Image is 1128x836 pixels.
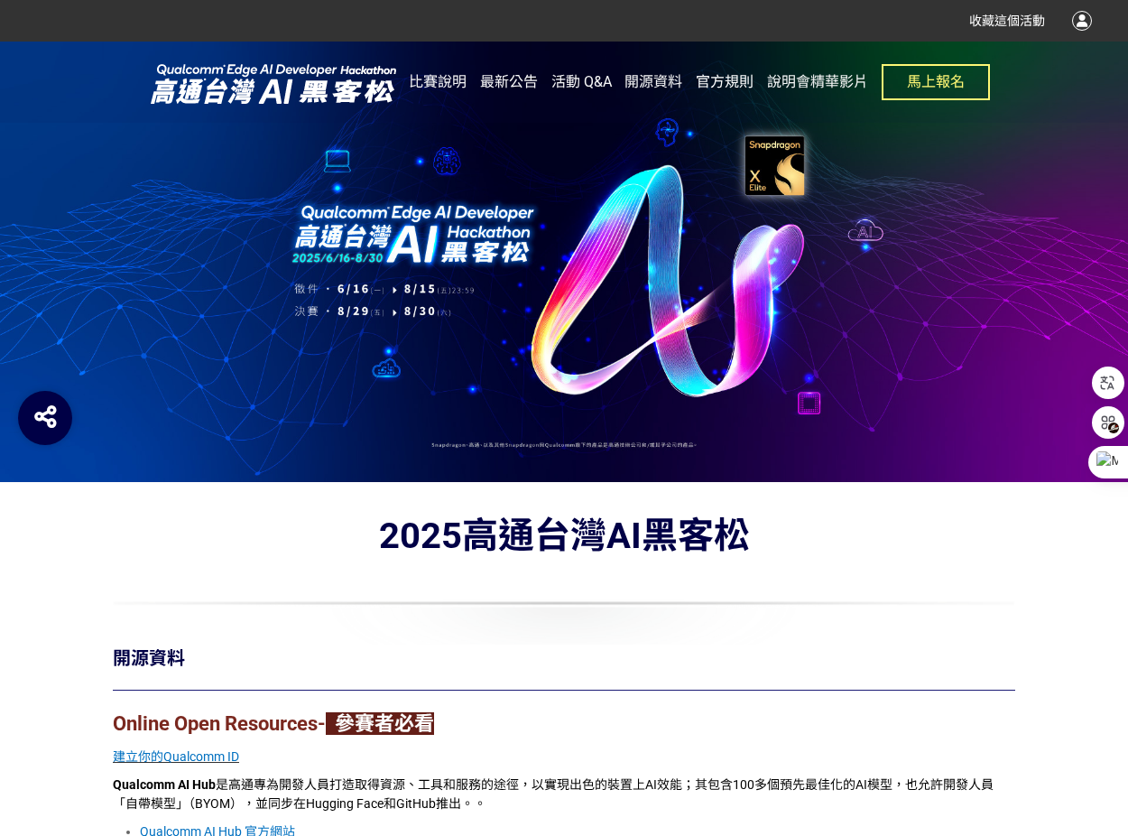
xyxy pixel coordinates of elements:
a: 建立你的Qualcomm ID [113,749,239,764]
strong: 參賽者必看 [335,712,434,735]
span: 活動 Q&A [551,73,612,90]
a: 說明會精華影片 [767,42,868,123]
strong: Online Open Resources- [113,712,326,735]
a: 活動 Q&A [551,42,612,123]
span: 馬上報名 [907,73,965,90]
button: 馬上報名 [882,64,990,100]
span: 開源資料 [624,73,682,90]
span: 官方規則 [696,73,754,90]
span: 比賽說明 [409,73,467,90]
a: 官方規則 [696,42,754,123]
strong: Qualcomm AI Hub [113,777,216,792]
a: 比賽說明 [409,42,467,123]
a: 開源資料 [624,42,682,123]
div: 開源資料 [113,645,185,672]
span: 說明會精華影片 [767,73,868,90]
div: 2025高通台灣AI黑客松 [113,509,1015,563]
span: 收藏這個活動 [969,14,1045,28]
span: 最新公告 [480,73,538,90]
img: 2025高通台灣AI黑客松 [138,60,409,106]
span: 是高通專為開發人員打造取得資源、工具和服務的途徑，以實現出色的裝置上AI效能；其包含100多個預先最佳化的AI模型，也允許開發人員「自帶模型」（BYOM），並同步在Hugging Face和Gi... [113,777,994,811]
a: 最新公告 [480,42,538,123]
